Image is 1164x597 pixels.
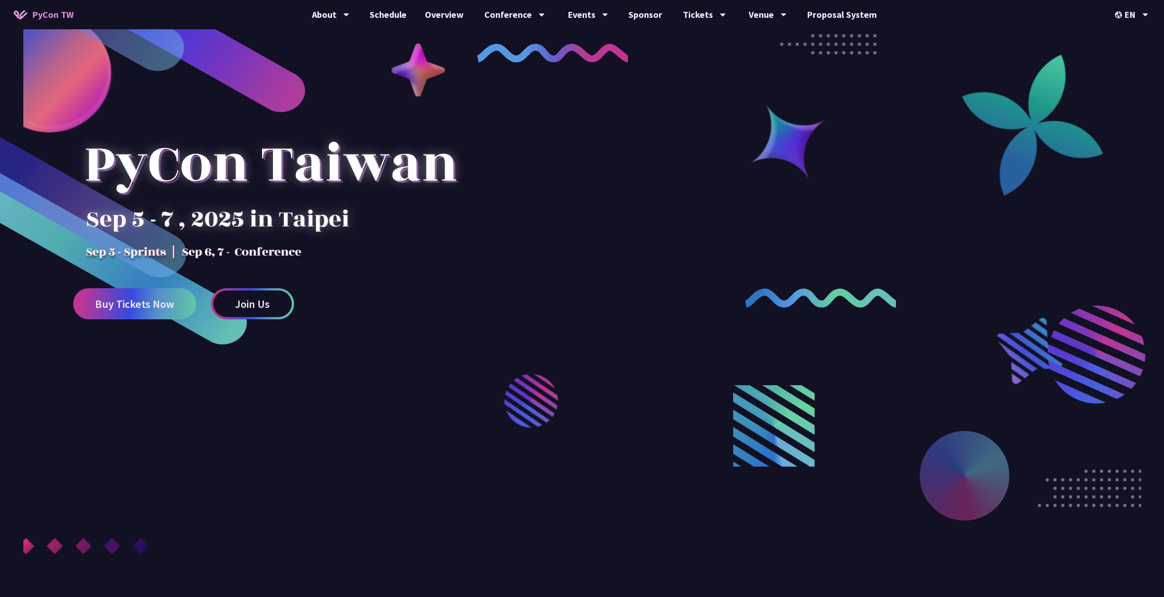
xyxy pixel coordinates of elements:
span: PyCon TW [32,8,74,22]
img: curly-1.ebdbada.png [477,43,628,62]
img: curly-2.e802c9f.png [745,288,896,307]
a: Buy Tickets Now [73,288,196,319]
a: Join Us [211,288,294,319]
img: Locale Icon [1115,11,1124,18]
a: PyCon TW [5,3,83,26]
span: Join Us [235,298,270,310]
span: Buy Tickets Now [95,298,174,310]
img: Home icon of PyCon TW 2025 [14,10,27,19]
